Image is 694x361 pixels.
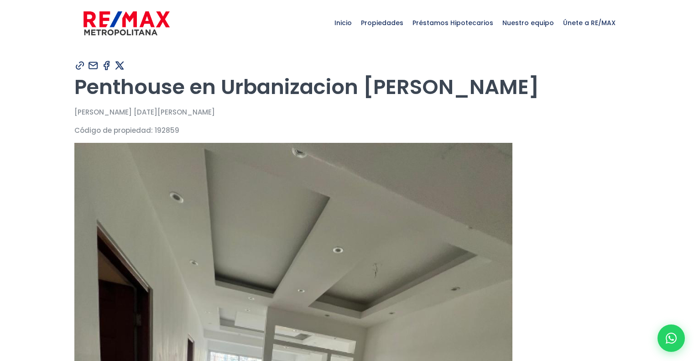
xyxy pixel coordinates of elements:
[356,9,408,37] span: Propiedades
[101,60,112,71] img: Compartir
[74,106,620,118] p: [PERSON_NAME] [DATE][PERSON_NAME]
[83,10,170,37] img: remax-metropolitana-logo
[74,60,86,71] img: Compartir
[74,74,620,99] h1: Penthouse en Urbanizacion [PERSON_NAME]
[408,9,498,37] span: Préstamos Hipotecarios
[155,126,179,135] span: 192859
[330,9,356,37] span: Inicio
[114,60,125,71] img: Compartir
[88,60,99,71] img: Compartir
[558,9,620,37] span: Únete a RE/MAX
[498,9,558,37] span: Nuestro equipo
[74,126,153,135] span: Código de propiedad:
